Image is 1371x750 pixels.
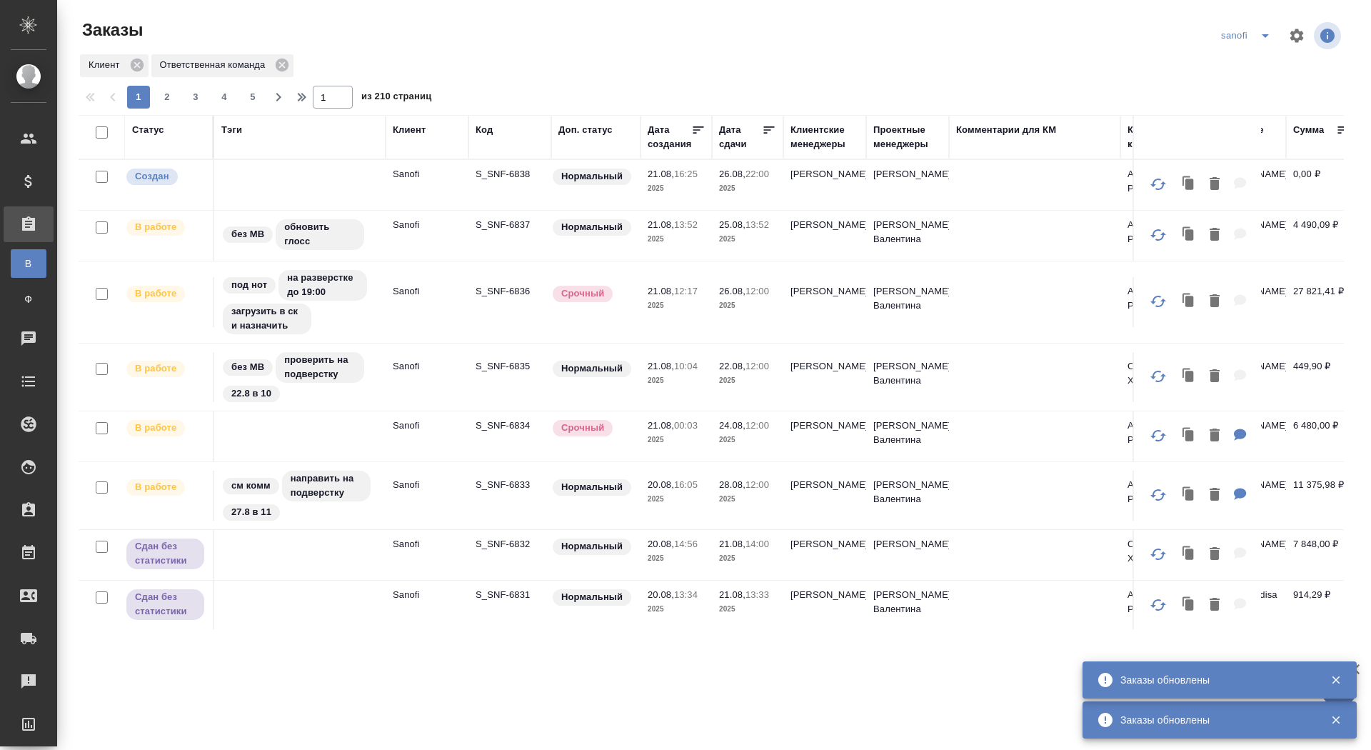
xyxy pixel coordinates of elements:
p: В работе [135,480,176,494]
div: Клиент [393,123,426,137]
div: Статус [132,123,164,137]
p: ООО "ОПЕЛЛА ХЕЛСКЕА" [1128,359,1196,388]
p: В работе [135,220,176,234]
p: загрузить в ск и назначить [231,304,303,333]
p: Нормальный [561,539,623,554]
p: S_SNF-6832 [476,537,544,551]
p: см комм [231,479,271,493]
td: 6 480,00 ₽ [1286,411,1357,461]
span: 4 [213,90,236,104]
button: Удалить [1202,540,1227,569]
td: [PERSON_NAME] Валентина [866,581,949,631]
p: Sanofi [393,419,461,433]
p: 2025 [648,602,705,616]
button: Обновить [1141,537,1175,571]
button: Закрыть [1321,674,1350,686]
button: Обновить [1141,478,1175,512]
td: 914,29 ₽ [1286,581,1357,631]
div: split button [1217,24,1280,47]
div: Клиент [80,54,149,77]
p: ООО "ОПЕЛЛА ХЕЛСКЕА" [1128,537,1196,566]
p: Sanofi [393,537,461,551]
div: см комм, направить на подверстку, 27.8 в 11 [221,469,378,522]
p: В работе [135,421,176,435]
td: [PERSON_NAME] [866,160,949,210]
p: АО "Санофи Россия" [1128,218,1196,246]
td: [PERSON_NAME] Валентина [866,352,949,402]
span: Ф [18,292,39,306]
p: 20.08, [648,479,674,490]
p: 2025 [648,492,705,506]
div: Заказы обновлены [1120,673,1309,687]
p: 12:17 [674,286,698,296]
p: 2025 [719,492,776,506]
p: 20.08, [648,539,674,549]
div: Выставляется автоматически, если на указанный объем услуг необходимо больше времени в стандартном... [551,419,633,438]
button: Обновить [1141,218,1175,252]
p: 2025 [719,232,776,246]
p: Создан [135,169,169,184]
div: Статус по умолчанию для стандартных заказов [551,359,633,379]
p: 16:25 [674,169,698,179]
p: 2025 [719,602,776,616]
div: Статус по умолчанию для стандартных заказов [551,537,633,556]
p: 21.08, [648,169,674,179]
td: [PERSON_NAME] Валентина [866,471,949,521]
p: S_SNF-6835 [476,359,544,374]
p: В работе [135,286,176,301]
p: 21.08, [719,539,745,549]
td: [PERSON_NAME] Валентина [866,277,949,327]
p: АО "Санофи Россия" [1128,588,1196,616]
p: Sanofi [393,167,461,181]
div: Статус по умолчанию для стандартных заказов [551,588,633,607]
td: [PERSON_NAME] [783,581,866,631]
p: 21.08, [648,286,674,296]
button: Удалить [1202,287,1227,316]
div: Выставляет ПМ после принятия заказа от КМа [125,359,206,379]
p: 12:00 [745,479,769,490]
div: Выставляет ПМ, когда заказ сдан КМу, но начисления еще не проведены [125,588,206,621]
button: Удалить [1202,221,1227,250]
div: Дата сдачи [719,123,762,151]
span: из 210 страниц [361,88,431,109]
p: Срочный [561,421,604,435]
p: 12:00 [745,361,769,371]
div: Код [476,123,493,137]
span: Заказы [79,19,143,41]
p: 2025 [648,433,705,447]
p: без МВ [231,360,264,374]
p: 20.08, [648,589,674,600]
p: Срочный [561,286,604,301]
p: 21.08, [648,420,674,431]
p: 2025 [648,374,705,388]
button: Обновить [1141,588,1175,622]
p: В работе [135,361,176,376]
p: АО "Санофи Россия" [1128,478,1196,506]
p: 2025 [719,433,776,447]
p: 2025 [648,232,705,246]
div: Дата создания [648,123,691,151]
p: Sanofi [393,284,461,299]
p: на разверстке до 19:00 [287,271,358,299]
div: Клиентские менеджеры [790,123,859,151]
p: Нормальный [561,169,623,184]
div: под нот, на разверстке до 19:00, загрузить в ск и назначить [221,269,378,336]
p: без МВ [231,227,264,241]
td: [PERSON_NAME] [783,211,866,261]
p: Sanofi [393,478,461,492]
p: S_SNF-6836 [476,284,544,299]
div: Статус по умолчанию для стандартных заказов [551,478,633,497]
p: АО "Санофи Россия" [1128,167,1196,196]
p: АО "Санофи Россия" [1128,419,1196,447]
p: Sanofi [393,359,461,374]
p: 28.08, [719,479,745,490]
p: 16:05 [674,479,698,490]
span: 2 [156,90,179,104]
p: 26.08, [719,169,745,179]
button: Обновить [1141,284,1175,319]
div: Выставляет ПМ после принятия заказа от КМа [125,478,206,497]
p: Сдан без статистики [135,539,196,568]
div: Сумма [1293,123,1324,137]
p: 14:56 [674,539,698,549]
span: 3 [184,90,207,104]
